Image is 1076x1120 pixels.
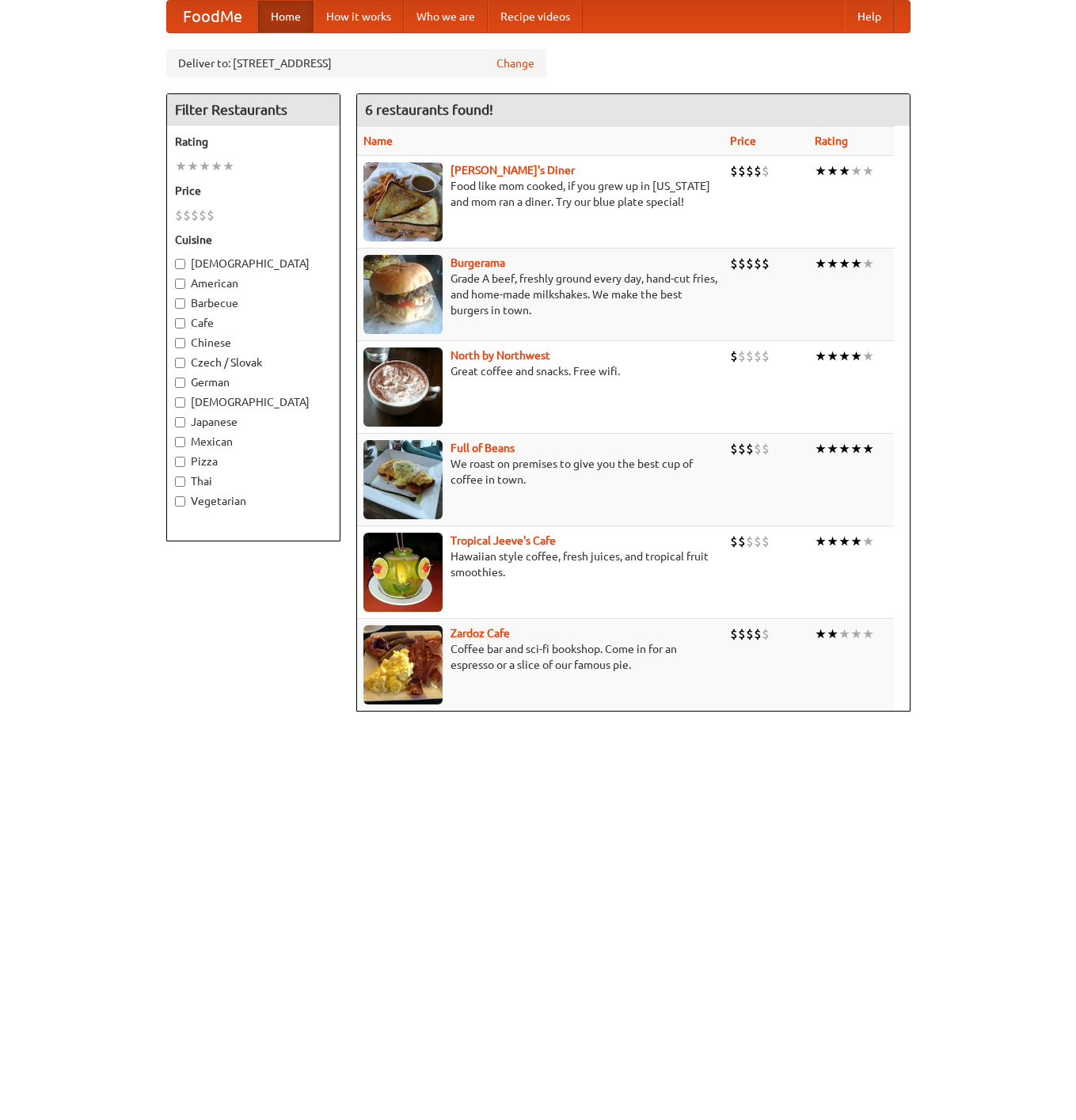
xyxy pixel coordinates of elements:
[175,374,332,390] label: German
[175,437,185,447] input: Mexican
[207,207,215,224] li: $
[175,496,185,507] input: Vegetarian
[175,434,332,450] label: Mexican
[827,347,838,365] li: ★
[363,456,717,488] p: We roast on premises to give you the best cup of coffee in town.
[363,363,717,379] p: Great coffee and snacks. Free wifi.
[738,625,746,643] li: $
[175,232,332,248] h5: Cuisine
[175,298,185,309] input: Barbecue
[730,135,756,147] a: Price
[838,625,850,643] li: ★
[838,440,850,457] li: ★
[451,442,515,454] b: Full of Beans
[730,533,738,550] li: $
[404,1,488,32] a: Who we are
[451,256,505,269] a: Burgerama
[496,55,534,71] a: Change
[365,102,493,117] ng-pluralize: 6 restaurants found!
[363,533,443,612] img: jeeves.jpg
[746,162,754,180] li: $
[183,207,191,224] li: $
[451,164,575,177] a: [PERSON_NAME]'s Diner
[850,162,862,180] li: ★
[199,207,207,224] li: $
[175,158,187,175] li: ★
[827,162,838,180] li: ★
[363,347,443,427] img: north.jpg
[762,347,770,365] li: $
[815,255,827,272] li: ★
[363,625,443,704] img: zardoz.jpg
[738,162,746,180] li: $
[730,162,738,180] li: $
[187,158,199,175] li: ★
[738,440,746,457] li: $
[175,275,332,291] label: American
[762,440,770,457] li: $
[175,476,185,487] input: Thai
[815,162,827,180] li: ★
[762,162,770,180] li: $
[815,533,827,550] li: ★
[451,349,550,362] a: North by Northwest
[746,347,754,365] li: $
[175,207,183,224] li: $
[754,255,762,272] li: $
[850,255,862,272] li: ★
[850,440,862,457] li: ★
[314,1,404,32] a: How it works
[754,162,762,180] li: $
[175,394,332,410] label: [DEMOGRAPHIC_DATA]
[363,135,393,147] a: Name
[363,271,717,318] p: Grade A beef, freshly ground every day, hand-cut fries, and home-made milkshakes. We make the bes...
[738,533,746,550] li: $
[845,1,894,32] a: Help
[363,255,443,334] img: burgerama.jpg
[838,533,850,550] li: ★
[754,625,762,643] li: $
[451,627,510,640] a: Zardoz Cafe
[762,255,770,272] li: $
[488,1,583,32] a: Recipe videos
[730,255,738,272] li: $
[451,534,556,547] a: Tropical Jeeve's Cafe
[363,549,717,580] p: Hawaiian style coffee, fresh juices, and tropical fruit smoothies.
[211,158,222,175] li: ★
[838,162,850,180] li: ★
[363,641,717,673] p: Coffee bar and sci-fi bookshop. Come in for an espresso or a slice of our famous pie.
[363,440,443,519] img: beans.jpg
[730,440,738,457] li: $
[166,49,546,78] div: Deliver to: [STREET_ADDRESS]
[363,178,717,210] p: Food like mom cooked, if you grew up in [US_STATE] and mom ran a diner. Try our blue plate special!
[730,625,738,643] li: $
[175,457,185,467] input: Pizza
[862,625,874,643] li: ★
[815,625,827,643] li: ★
[175,134,332,150] h5: Rating
[746,625,754,643] li: $
[199,158,211,175] li: ★
[175,358,185,368] input: Czech / Slovak
[862,347,874,365] li: ★
[862,162,874,180] li: ★
[746,440,754,457] li: $
[258,1,314,32] a: Home
[815,135,848,147] a: Rating
[754,440,762,457] li: $
[746,255,754,272] li: $
[862,533,874,550] li: ★
[175,315,332,331] label: Cafe
[754,533,762,550] li: $
[850,347,862,365] li: ★
[175,493,332,509] label: Vegetarian
[175,279,185,289] input: American
[363,162,443,241] img: sallys.jpg
[850,625,862,643] li: ★
[815,347,827,365] li: ★
[738,255,746,272] li: $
